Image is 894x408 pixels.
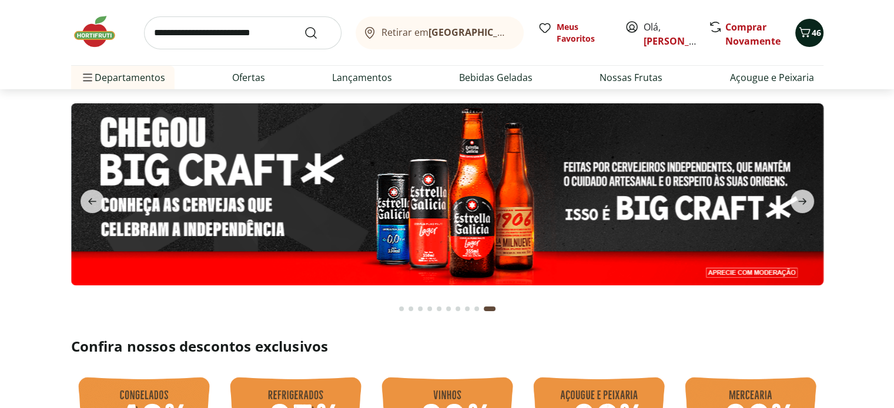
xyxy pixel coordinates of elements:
[444,295,453,323] button: Go to page 6 from fs-carousel
[538,21,611,45] a: Meus Favoritos
[71,190,113,213] button: previous
[725,21,781,48] a: Comprar Novamente
[729,70,813,85] a: Açougue e Peixaria
[795,19,823,47] button: Carrinho
[425,295,434,323] button: Go to page 4 from fs-carousel
[71,103,823,285] img: stella
[453,295,463,323] button: Go to page 7 from fs-carousel
[812,27,821,38] span: 46
[81,63,95,92] button: Menu
[81,63,165,92] span: Departamentos
[356,16,524,49] button: Retirar em[GEOGRAPHIC_DATA]/[GEOGRAPHIC_DATA]
[434,295,444,323] button: Go to page 5 from fs-carousel
[397,295,406,323] button: Go to page 1 from fs-carousel
[71,337,823,356] h2: Confira nossos descontos exclusivos
[232,70,265,85] a: Ofertas
[381,27,511,38] span: Retirar em
[781,190,823,213] button: next
[557,21,611,45] span: Meus Favoritos
[406,295,416,323] button: Go to page 2 from fs-carousel
[459,70,533,85] a: Bebidas Geladas
[481,295,498,323] button: Current page from fs-carousel
[600,70,662,85] a: Nossas Frutas
[428,26,627,39] b: [GEOGRAPHIC_DATA]/[GEOGRAPHIC_DATA]
[144,16,341,49] input: search
[472,295,481,323] button: Go to page 9 from fs-carousel
[463,295,472,323] button: Go to page 8 from fs-carousel
[304,26,332,40] button: Submit Search
[416,295,425,323] button: Go to page 3 from fs-carousel
[71,14,130,49] img: Hortifruti
[332,70,392,85] a: Lançamentos
[644,35,720,48] a: [PERSON_NAME]
[644,20,696,48] span: Olá,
